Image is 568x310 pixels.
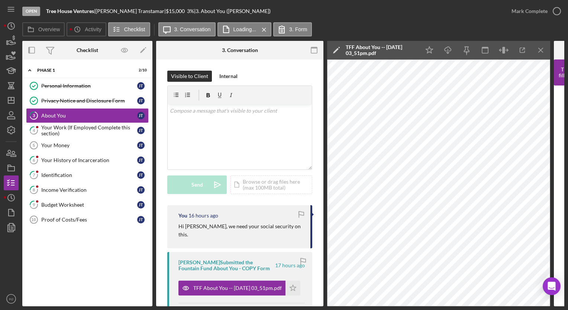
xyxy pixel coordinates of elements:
div: Mark Complete [511,4,548,19]
div: | [46,8,96,14]
span: $15,000 [166,8,185,14]
label: 3. Form [289,26,307,32]
a: 3About YouJT [26,108,149,123]
text: HJ [9,297,13,301]
button: HJ [4,291,19,306]
time: 2025-09-11 19:51 [275,262,305,268]
tspan: 4 [33,128,35,133]
button: TFF About You -- [DATE] 03_51pm.pdf [178,281,300,296]
time: 2025-09-11 20:47 [188,213,218,219]
a: Personal InformationJT [26,78,149,93]
div: J T [137,201,145,209]
div: Proof of Costs/Fees [41,217,137,223]
label: 3. Conversation [174,26,211,32]
button: Mark Complete [504,4,564,19]
label: Loading... [233,26,256,32]
button: Activity [67,22,106,36]
div: Phase 1 [37,68,128,72]
div: Internal [219,71,238,82]
div: Your Work (If Employed Complete this section) [41,125,137,136]
label: Checklist [124,26,145,32]
a: 10Proof of Costs/FeesJT [26,212,149,227]
p: Hi [PERSON_NAME], we need your social security on this. [178,222,303,239]
div: Open Intercom Messenger [543,277,561,295]
tspan: 5 [33,143,35,148]
tspan: 3 [33,113,35,118]
div: About You [41,113,137,119]
div: 3 % [187,8,194,14]
a: 9Budget WorksheetJT [26,197,149,212]
a: 6Your History of IncarcerationJT [26,153,149,168]
button: Checklist [108,22,150,36]
div: J T [137,127,145,134]
label: Activity [85,26,101,32]
div: You [178,213,187,219]
div: | 3. About You ([PERSON_NAME]) [194,8,271,14]
div: TFF About You -- [DATE] 03_51pm.pdf [346,44,416,56]
div: 2 / 10 [133,68,147,72]
div: Your Money [41,142,137,148]
div: Personal Information [41,83,137,89]
div: TFF About You -- [DATE] 03_51pm.pdf [193,285,282,291]
b: Tree House Ventures [46,8,94,14]
a: 5Your MoneyJT [26,138,149,153]
div: J T [137,82,145,90]
tspan: 9 [33,202,35,207]
a: 7IdentificationJT [26,168,149,183]
div: Identification [41,172,137,178]
div: J T [137,112,145,119]
a: Privacy Notice and Disclosure FormJT [26,93,149,108]
div: Send [191,175,203,194]
button: Loading... [217,22,272,36]
div: Privacy Notice and Disclosure Form [41,98,137,104]
button: 3. Form [273,22,312,36]
div: Income Verification [41,187,137,193]
div: Budget Worksheet [41,202,137,208]
div: J T [137,186,145,194]
div: [PERSON_NAME] Transtamar | [96,8,166,14]
button: Send [167,175,227,194]
tspan: 10 [31,217,36,222]
div: Your History of Incarceration [41,157,137,163]
button: Internal [216,71,241,82]
label: Overview [38,26,60,32]
div: Checklist [77,47,98,53]
div: Open [22,7,40,16]
div: [PERSON_NAME] Submitted the Fountain Fund About You - COPY Form [178,259,274,271]
a: 8Income VerificationJT [26,183,149,197]
tspan: 6 [33,158,35,162]
a: 4Your Work (If Employed Complete this section)JT [26,123,149,138]
button: Visible to Client [167,71,212,82]
div: J T [137,97,145,104]
div: Visible to Client [171,71,208,82]
div: J T [137,156,145,164]
tspan: 7 [33,172,35,177]
button: Overview [22,22,65,36]
div: J T [137,216,145,223]
tspan: 8 [33,187,35,192]
button: 3. Conversation [158,22,216,36]
div: J T [137,142,145,149]
div: 3. Conversation [222,47,258,53]
div: J T [137,171,145,179]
